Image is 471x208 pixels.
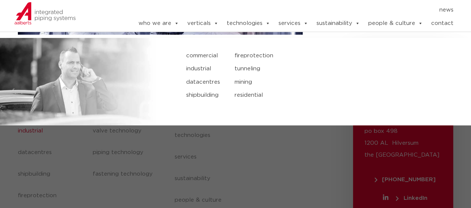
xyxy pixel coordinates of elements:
[278,16,308,31] a: services
[175,125,311,146] a: technologies
[439,4,453,16] a: news
[235,64,369,74] a: tunneling
[186,77,223,87] a: datacentres
[316,16,360,31] a: sustainability
[175,168,311,189] a: sustainability
[364,177,446,182] a: [PHONE_NUMBER]
[364,195,446,201] a: LinkedIn
[115,4,454,16] nav: Menu
[187,16,218,31] a: verticals
[18,163,85,185] a: shipbuilding
[364,102,442,161] p: [PERSON_NAME] integrated piping systems po box 498 1200 AL Hilversum the [GEOGRAPHIC_DATA]
[235,90,369,100] a: residential
[235,51,369,61] a: fireprotection
[368,16,423,31] a: people & culture
[18,142,85,163] a: datacentres
[18,185,85,207] a: fireprotection
[92,163,159,185] a: fastening technology
[186,64,223,74] a: industrial
[186,90,223,100] a: shipbuilding
[226,16,270,31] a: technologies
[18,120,85,142] a: industrial
[431,16,453,31] a: contact
[375,177,436,182] span: [PHONE_NUMBER]
[92,120,159,142] a: valve technology
[186,51,223,61] a: commercial
[92,142,159,163] a: piping technology
[175,146,311,168] a: services
[92,99,159,185] nav: Menu
[235,77,369,87] a: mining
[138,16,179,31] a: who we are
[396,195,427,201] span: LinkedIn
